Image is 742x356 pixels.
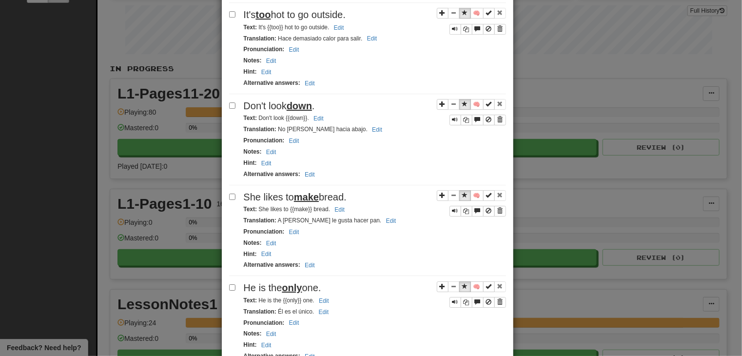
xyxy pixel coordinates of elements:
[369,124,385,135] button: Edit
[244,24,257,31] strong: Text :
[244,57,262,64] strong: Notes :
[244,115,327,121] small: Don't look {{down}}.
[244,217,276,224] strong: Translation :
[258,158,274,169] button: Edit
[332,204,348,215] button: Edit
[244,297,332,304] small: He is the {{only}} one.
[244,206,348,213] small: She likes to {{make}} bread.
[244,217,399,224] small: A [PERSON_NAME] le gusta hacer pan.
[244,308,276,315] strong: Translation :
[258,249,274,259] button: Edit
[302,260,318,271] button: Edit
[470,190,484,201] button: 🧠
[302,169,318,180] button: Edit
[244,68,257,75] strong: Hint :
[244,137,285,144] strong: Pronunciation :
[437,281,506,308] div: Sentence controls
[244,126,385,133] small: No [PERSON_NAME] hacia abajo.
[286,227,302,237] button: Edit
[244,171,300,178] strong: Alternative answers :
[244,239,262,246] strong: Notes :
[244,100,315,111] span: Don't look .
[364,33,380,44] button: Edit
[470,281,484,292] button: 🧠
[263,56,279,66] button: Edit
[331,22,347,33] button: Edit
[244,79,300,86] strong: Alternative answers :
[437,99,506,126] div: Sentence controls
[244,206,257,213] strong: Text :
[244,148,262,155] strong: Notes :
[263,329,279,339] button: Edit
[244,282,321,293] span: He is the one.
[244,159,257,166] strong: Hint :
[449,115,506,125] div: Sentence controls
[244,319,285,326] strong: Pronunciation :
[449,297,506,308] div: Sentence controls
[258,340,274,351] button: Edit
[449,206,506,217] div: Sentence controls
[244,330,262,337] strong: Notes :
[244,115,257,121] strong: Text :
[286,44,302,55] button: Edit
[244,35,276,42] strong: Translation :
[286,136,302,146] button: Edit
[258,67,274,78] button: Edit
[302,78,318,89] button: Edit
[437,190,506,217] div: Sentence controls
[316,307,332,317] button: Edit
[263,238,279,249] button: Edit
[286,317,302,328] button: Edit
[470,99,484,110] button: 🧠
[255,9,271,20] u: too
[244,192,347,202] span: She likes to bread.
[244,308,332,315] small: Él es el único.
[287,100,312,111] u: down
[244,297,257,304] strong: Text :
[311,113,327,124] button: Edit
[244,251,257,257] strong: Hint :
[294,192,319,202] u: make
[244,228,285,235] strong: Pronunciation :
[244,126,276,133] strong: Translation :
[244,341,257,348] strong: Hint :
[383,216,399,226] button: Edit
[470,8,484,19] button: 🧠
[244,24,347,31] small: It's {{too}} hot to go outside.
[316,296,332,306] button: Edit
[244,35,380,42] small: Hace demasiado calor para salir.
[437,8,506,35] div: Sentence controls
[263,147,279,158] button: Edit
[282,282,302,293] u: only
[244,9,346,20] span: It's hot to go outside.
[449,24,506,35] div: Sentence controls
[244,46,285,53] strong: Pronunciation :
[244,261,300,268] strong: Alternative answers :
